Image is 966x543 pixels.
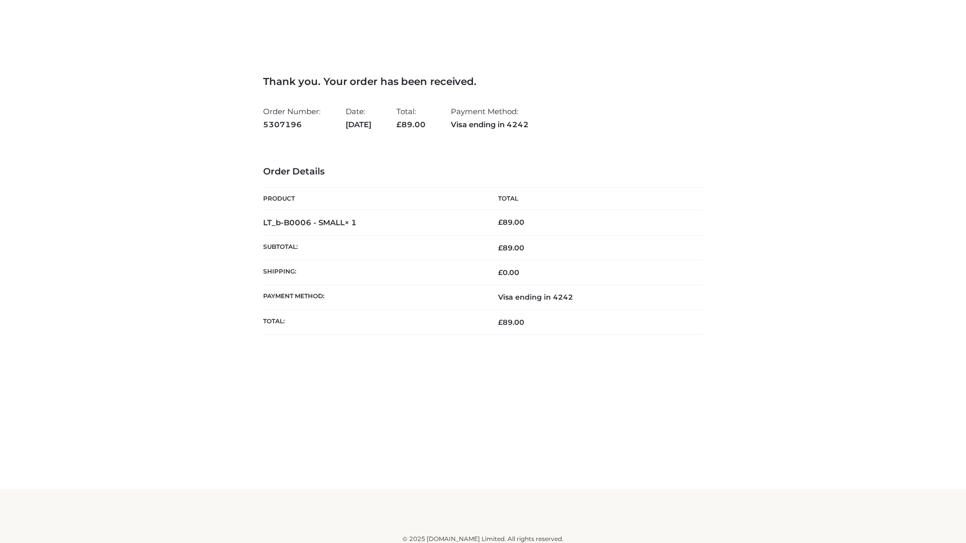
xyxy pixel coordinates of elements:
strong: LT_b-B0006 - SMALL [263,218,357,227]
strong: × 1 [345,218,357,227]
th: Product [263,188,483,210]
span: £ [498,243,503,252]
strong: [DATE] [346,118,371,131]
th: Payment method: [263,285,483,310]
span: 89.00 [396,120,426,129]
li: Payment Method: [451,103,529,133]
li: Order Number: [263,103,320,133]
th: Total: [263,310,483,334]
span: 89.00 [498,243,524,252]
span: £ [498,218,503,227]
li: Total: [396,103,426,133]
th: Total [483,188,703,210]
h3: Thank you. Your order has been received. [263,75,703,87]
span: £ [498,268,503,277]
td: Visa ending in 4242 [483,285,703,310]
li: Date: [346,103,371,133]
th: Shipping: [263,260,483,285]
span: £ [498,318,503,327]
strong: 5307196 [263,118,320,131]
h3: Order Details [263,166,703,177]
bdi: 0.00 [498,268,519,277]
strong: Visa ending in 4242 [451,118,529,131]
bdi: 89.00 [498,218,524,227]
span: £ [396,120,401,129]
th: Subtotal: [263,235,483,260]
span: 89.00 [498,318,524,327]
